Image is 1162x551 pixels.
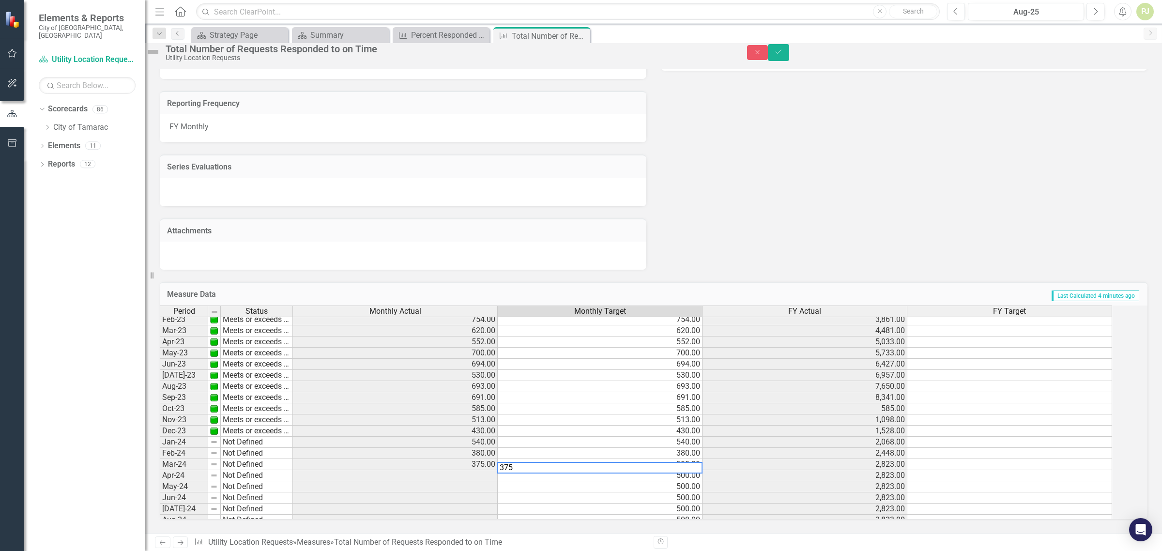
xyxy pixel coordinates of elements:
[211,308,218,316] img: 8DAGhfEEPCf229AAAAAElFTkSuQmCC
[498,359,703,370] td: 694.00
[703,314,907,325] td: 3,861.00
[210,371,218,379] img: 1UOPjbPZzarJnojPNnPdqcrKqsyubKg2UwelywlROmNPl+gdMW9Kb8ri8GgAAAABJRU5ErkJggg==
[498,314,703,325] td: 754.00
[993,307,1026,316] span: FY Target
[703,414,907,426] td: 1,098.00
[166,44,728,54] div: Total Number of Requests Responded to on Time
[703,325,907,337] td: 4,481.00
[498,392,703,403] td: 691.00
[160,403,208,414] td: Oct-23
[160,515,208,526] td: Aug-24
[160,504,208,515] td: [DATE]-24
[293,392,498,403] td: 691.00
[293,414,498,426] td: 513.00
[221,403,293,414] td: Meets or exceeds target
[293,426,498,437] td: 430.00
[167,99,639,108] h3: Reporting Frequency
[210,494,218,502] img: 8DAGhfEEPCf229AAAAAElFTkSuQmCC
[703,515,907,526] td: 2,823.00
[703,359,907,370] td: 6,427.00
[293,437,498,448] td: 540.00
[210,505,218,513] img: 8DAGhfEEPCf229AAAAAElFTkSuQmCC
[968,3,1084,20] button: Aug-25
[194,29,286,41] a: Strategy Page
[221,437,293,448] td: Not Defined
[498,426,703,437] td: 430.00
[196,3,940,20] input: Search ClearPoint...
[411,29,487,41] div: Percent Responded to within 2 hours
[39,24,136,40] small: City of [GEOGRAPHIC_DATA], [GEOGRAPHIC_DATA]
[293,381,498,392] td: 693.00
[221,381,293,392] td: Meets or exceeds target
[395,29,487,41] a: Percent Responded to within 2 hours
[173,307,195,316] span: Period
[160,370,208,381] td: [DATE]-23
[210,472,218,479] img: 8DAGhfEEPCf229AAAAAElFTkSuQmCC
[498,492,703,504] td: 500.00
[703,459,907,470] td: 2,823.00
[92,105,108,113] div: 86
[210,338,218,346] img: 1UOPjbPZzarJnojPNnPdqcrKqsyubKg2UwelywlROmNPl+gdMW9Kb8ri8GgAAAABJRU5ErkJggg==
[210,416,218,424] img: 1UOPjbPZzarJnojPNnPdqcrKqsyubKg2UwelywlROmNPl+gdMW9Kb8ri8GgAAAABJRU5ErkJggg==
[210,394,218,401] img: 1UOPjbPZzarJnojPNnPdqcrKqsyubKg2UwelywlROmNPl+gdMW9Kb8ri8GgAAAABJRU5ErkJggg==
[160,470,208,481] td: Apr-24
[971,6,1081,18] div: Aug-25
[703,437,907,448] td: 2,068.00
[5,11,22,28] img: ClearPoint Strategy
[160,348,208,359] td: May-23
[498,325,703,337] td: 620.00
[221,448,293,459] td: Not Defined
[221,348,293,359] td: Meets or exceeds target
[160,426,208,437] td: Dec-23
[210,29,286,41] div: Strategy Page
[221,470,293,481] td: Not Defined
[1129,518,1152,541] div: Open Intercom Messenger
[221,325,293,337] td: Meets or exceeds target
[498,515,703,526] td: 500.00
[48,159,75,170] a: Reports
[39,54,136,65] a: Utility Location Requests
[48,140,80,152] a: Elements
[145,44,161,60] img: Not Defined
[160,392,208,403] td: Sep-23
[369,307,421,316] span: Monthly Actual
[221,414,293,426] td: Meets or exceeds target
[1136,3,1154,20] div: PJ
[1052,291,1139,301] span: Last Calculated 4 minutes ago
[310,29,386,41] div: Summary
[210,383,218,390] img: 1UOPjbPZzarJnojPNnPdqcrKqsyubKg2UwelywlROmNPl+gdMW9Kb8ri8GgAAAABJRU5ErkJggg==
[498,370,703,381] td: 530.00
[210,516,218,524] img: 8DAGhfEEPCf229AAAAAElFTkSuQmCC
[221,515,293,526] td: Not Defined
[889,5,937,18] button: Search
[48,104,88,115] a: Scorecards
[221,459,293,470] td: Not Defined
[703,370,907,381] td: 6,957.00
[160,437,208,448] td: Jan-24
[221,481,293,492] td: Not Defined
[703,381,907,392] td: 7,650.00
[703,492,907,504] td: 2,823.00
[39,77,136,94] input: Search Below...
[293,314,498,325] td: 754.00
[210,438,218,446] img: 8DAGhfEEPCf229AAAAAElFTkSuQmCC
[210,405,218,413] img: 1UOPjbPZzarJnojPNnPdqcrKqsyubKg2UwelywlROmNPl+gdMW9Kb8ri8GgAAAABJRU5ErkJggg==
[208,537,293,547] a: Utility Location Requests
[498,381,703,392] td: 693.00
[498,459,703,470] td: 500.00
[703,448,907,459] td: 2,448.00
[160,459,208,470] td: Mar-24
[703,392,907,403] td: 8,341.00
[293,370,498,381] td: 530.00
[167,227,639,235] h3: Attachments
[160,381,208,392] td: Aug-23
[498,348,703,359] td: 700.00
[160,114,646,142] div: FY Monthly
[53,122,145,133] a: City of Tamarac
[334,537,502,547] div: Total Number of Requests Responded to on Time
[221,492,293,504] td: Not Defined
[210,449,218,457] img: 8DAGhfEEPCf229AAAAAElFTkSuQmCC
[221,337,293,348] td: Meets or exceeds target
[498,448,703,459] td: 380.00
[245,307,268,316] span: Status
